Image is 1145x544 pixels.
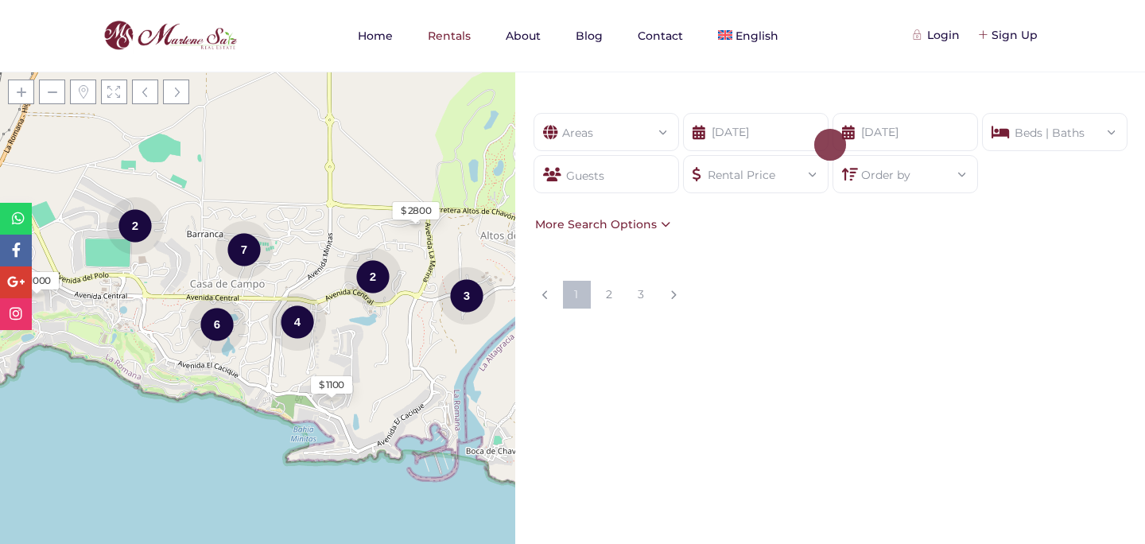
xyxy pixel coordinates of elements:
img: logo [99,17,241,55]
a: 3 [627,281,654,309]
div: $ 2800 [401,204,432,218]
span: English [736,29,778,43]
div: Beds | Baths [995,114,1115,142]
div: 4 [269,292,326,352]
div: Login [915,26,960,44]
div: Sign Up [980,26,1038,44]
input: Check-Out [833,113,978,151]
div: 7 [215,220,273,279]
div: Areas [546,114,666,142]
div: Order by [845,156,965,184]
div: 2 [344,247,402,306]
div: Loading Maps [138,166,377,250]
div: 3 [438,266,495,325]
div: 2 [107,196,164,255]
div: 6 [188,294,246,354]
div: $ 1100 [319,378,344,392]
div: $ 1000 [22,274,51,288]
div: Rental Price [696,156,816,184]
div: Guests [534,155,679,193]
a: 1 [563,281,591,309]
a: 2 [595,281,623,309]
div: More Search Options [531,216,670,233]
input: Check-In [683,113,829,151]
